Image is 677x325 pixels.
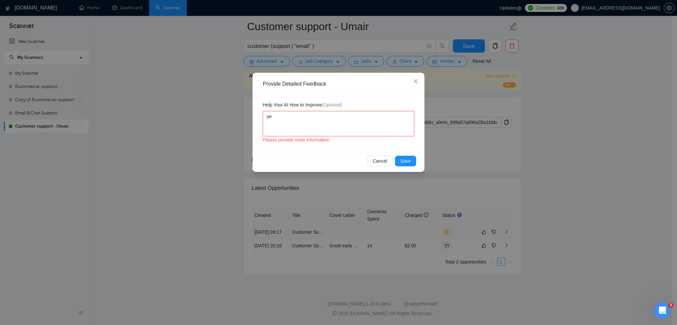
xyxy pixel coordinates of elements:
[263,111,414,136] textarea: ye
[322,102,342,107] span: (Optional)
[395,156,416,166] button: Save
[367,156,392,166] button: Cancel
[373,157,387,165] span: Cancel
[668,303,673,308] span: 3
[407,73,424,91] button: Close
[263,80,419,88] div: Provide Detailed Feedback
[655,303,670,318] iframe: Intercom live chat
[263,101,342,108] span: Help Your AI How to Improve
[263,136,414,143] div: Please provide more information.
[413,79,418,84] span: close
[400,157,411,165] span: Save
